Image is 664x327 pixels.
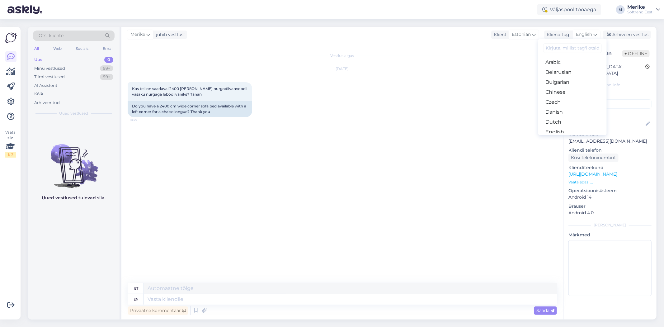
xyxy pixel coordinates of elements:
div: en [134,294,139,305]
div: Tiimi vestlused [34,74,65,80]
div: Küsi telefoninumbrit [568,154,619,162]
div: AI Assistent [34,83,57,89]
div: Email [101,45,115,53]
a: Czech [538,97,607,107]
p: Kliendi telefon [568,147,652,154]
a: Arabic [538,57,607,67]
p: Android 14 [568,194,652,201]
span: Kas teil on saadaval 2400 [PERSON_NAME] nurgadiivanvoodi vasaku nurgaga lebodiivaniks? Tänan [132,86,247,97]
input: Lisa tag [568,99,652,109]
img: Askly Logo [5,32,17,44]
div: All [33,45,40,53]
a: English [538,127,607,137]
div: Web [52,45,63,53]
img: No chats [28,133,120,189]
span: Merike [130,31,145,38]
div: Vestlus algas [128,53,557,59]
input: Kirjuta, millist tag'i otsid [543,43,602,53]
div: Klient [491,31,506,38]
div: [DATE] [128,66,557,72]
div: Klienditugi [544,31,571,38]
p: Kliendi tag'id [568,92,652,98]
div: [GEOGRAPHIC_DATA], [GEOGRAPHIC_DATA] [570,64,645,77]
div: Merike [627,5,653,10]
div: Väljaspool tööaega [537,4,601,15]
p: Märkmed [568,232,652,238]
p: Kliendi nimi [568,111,652,118]
a: [URL][DOMAIN_NAME] [568,171,617,177]
div: Kõik [34,91,43,97]
span: English [576,31,592,38]
div: M [616,5,625,14]
div: Arhiveeritud [34,100,60,106]
span: Saada [536,308,554,313]
div: 99+ [100,65,113,72]
p: Klienditeekond [568,164,652,171]
a: MerikeSoftrend Eesti [627,5,660,15]
p: Kliendi email [568,131,652,138]
div: Socials [74,45,90,53]
a: Chinese [538,87,607,97]
div: juhib vestlust [153,31,185,38]
span: Estonian [512,31,531,38]
p: Operatsioonisüsteem [568,187,652,194]
div: Vaata siia [5,130,16,158]
a: Danish [538,107,607,117]
div: et [134,283,138,294]
a: Bulgarian [538,77,607,87]
div: 99+ [100,74,113,80]
span: 18:49 [130,117,153,122]
div: Arhiveeri vestlus [603,31,651,39]
span: Otsi kliente [39,32,64,39]
p: [EMAIL_ADDRESS][DOMAIN_NAME] [568,138,652,145]
div: Do you have a 2400 cm wide corner sofa bed available with a left corner for a chaise longue? Than... [128,101,252,117]
p: Android 4.0 [568,210,652,216]
input: Lisa nimi [569,121,644,127]
span: Uued vestlused [59,111,88,116]
span: Offline [622,50,650,57]
a: Belarusian [538,67,607,77]
div: Kliendi info [568,82,652,88]
div: 1 / 3 [5,152,16,158]
div: [PERSON_NAME] [568,222,652,228]
div: Uus [34,57,42,63]
p: Uued vestlused tulevad siia. [42,195,106,201]
p: Brauser [568,203,652,210]
p: Vaata edasi ... [568,179,652,185]
div: 0 [104,57,113,63]
div: Softrend Eesti [627,10,653,15]
div: Minu vestlused [34,65,65,72]
div: Privaatne kommentaar [128,306,188,315]
a: Dutch [538,117,607,127]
